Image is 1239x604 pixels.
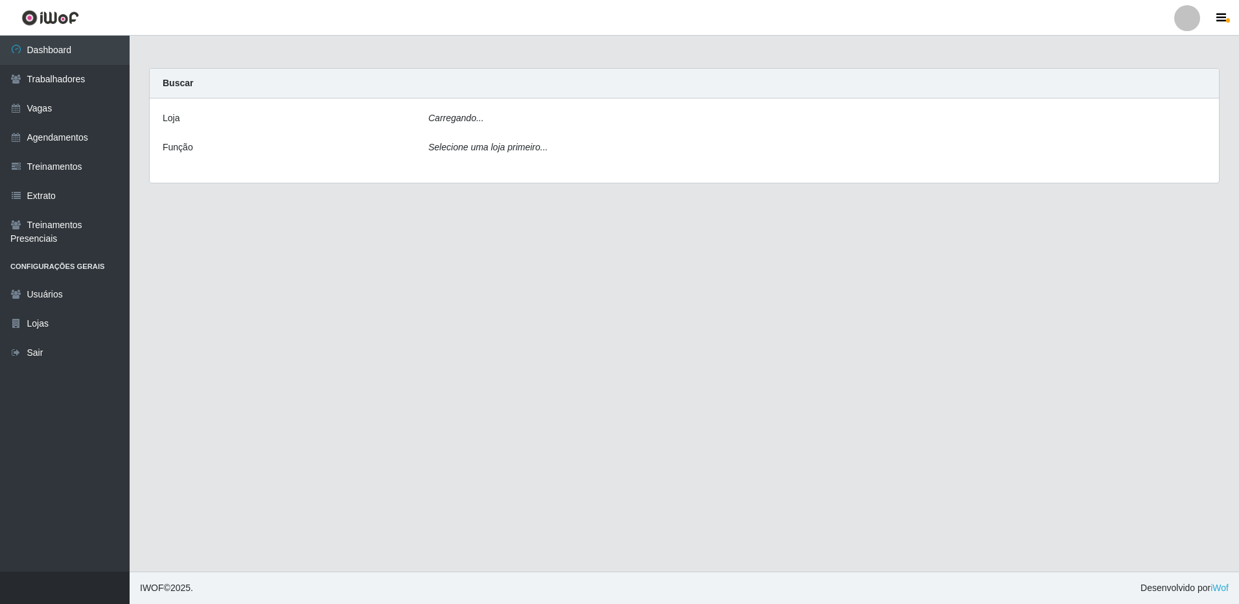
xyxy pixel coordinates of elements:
[140,583,164,593] span: IWOF
[21,10,79,26] img: CoreUI Logo
[1141,581,1229,595] span: Desenvolvido por
[428,142,548,152] i: Selecione uma loja primeiro...
[428,113,484,123] i: Carregando...
[140,581,193,595] span: © 2025 .
[1210,583,1229,593] a: iWof
[163,78,193,88] strong: Buscar
[163,141,193,154] label: Função
[163,111,179,125] label: Loja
